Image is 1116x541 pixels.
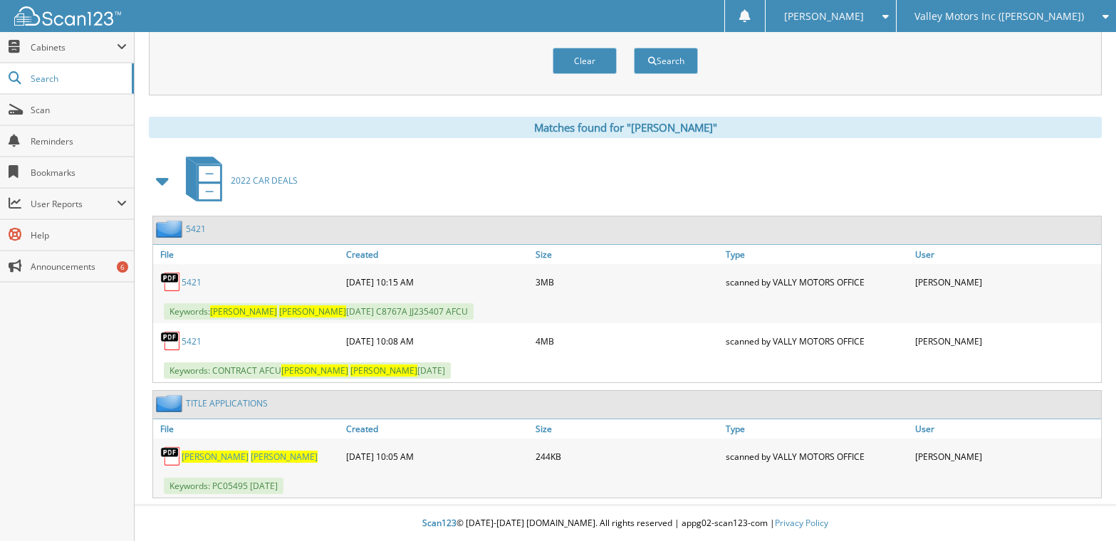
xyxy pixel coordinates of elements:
a: 2022 CAR DEALS [177,152,298,209]
span: [PERSON_NAME] [251,451,318,463]
div: scanned by VALLY MOTORS OFFICE [722,268,912,296]
div: 3MB [532,268,721,296]
span: Keywords: [DATE] C8767A JJ235407 AFCU [164,303,474,320]
span: Scan [31,104,127,116]
span: [PERSON_NAME] [350,364,417,377]
span: [PERSON_NAME] [182,451,249,463]
span: Help [31,229,127,241]
span: Bookmarks [31,167,127,179]
a: Privacy Policy [775,517,828,529]
button: Search [634,48,698,74]
img: PDF.png [160,271,182,293]
span: Keywords: PC05495 [DATE] [164,478,283,494]
a: User [912,245,1101,264]
a: TITLE APPLICATIONS [186,397,268,409]
a: Type [722,419,912,438]
img: PDF.png [160,330,182,352]
span: Cabinets [31,41,117,53]
span: [PERSON_NAME] [784,12,864,21]
a: 5421 [186,223,206,235]
div: [PERSON_NAME] [912,327,1101,355]
a: User [912,419,1101,438]
a: File [153,245,343,264]
span: Reminders [31,135,127,147]
img: PDF.png [160,446,182,467]
div: 6 [117,261,128,273]
div: scanned by VALLY MOTORS OFFICE [722,442,912,471]
div: Matches found for "[PERSON_NAME]" [149,117,1102,138]
div: [DATE] 10:05 AM [343,442,532,471]
span: Valley Motors Inc ([PERSON_NAME]) [914,12,1084,21]
div: [PERSON_NAME] [912,268,1101,296]
div: [DATE] 10:08 AM [343,327,532,355]
a: 5421 [182,335,202,347]
div: scanned by VALLY MOTORS OFFICE [722,327,912,355]
span: User Reports [31,198,117,210]
div: 244KB [532,442,721,471]
span: Search [31,73,125,85]
a: Type [722,245,912,264]
div: [PERSON_NAME] [912,442,1101,471]
img: folder2.png [156,394,186,412]
a: Created [343,419,532,438]
a: Created [343,245,532,264]
span: 2022 CAR DEALS [231,174,298,187]
iframe: Chat Widget [1045,473,1116,541]
a: File [153,419,343,438]
a: Size [532,419,721,438]
img: folder2.png [156,220,186,238]
span: [PERSON_NAME] [281,364,348,377]
a: 5421 [182,276,202,288]
a: [PERSON_NAME] [PERSON_NAME] [182,451,318,463]
a: Size [532,245,721,264]
span: Announcements [31,261,127,273]
span: [PERSON_NAME] [210,305,277,317]
span: Keywords: CONTRACT AFCU [DATE] [164,362,451,379]
div: 4MB [532,327,721,355]
span: Scan123 [422,517,457,529]
div: [DATE] 10:15 AM [343,268,532,296]
img: scan123-logo-white.svg [14,6,121,26]
span: [PERSON_NAME] [279,305,346,317]
button: Clear [553,48,617,74]
div: © [DATE]-[DATE] [DOMAIN_NAME]. All rights reserved | appg02-scan123-com | [135,506,1116,541]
